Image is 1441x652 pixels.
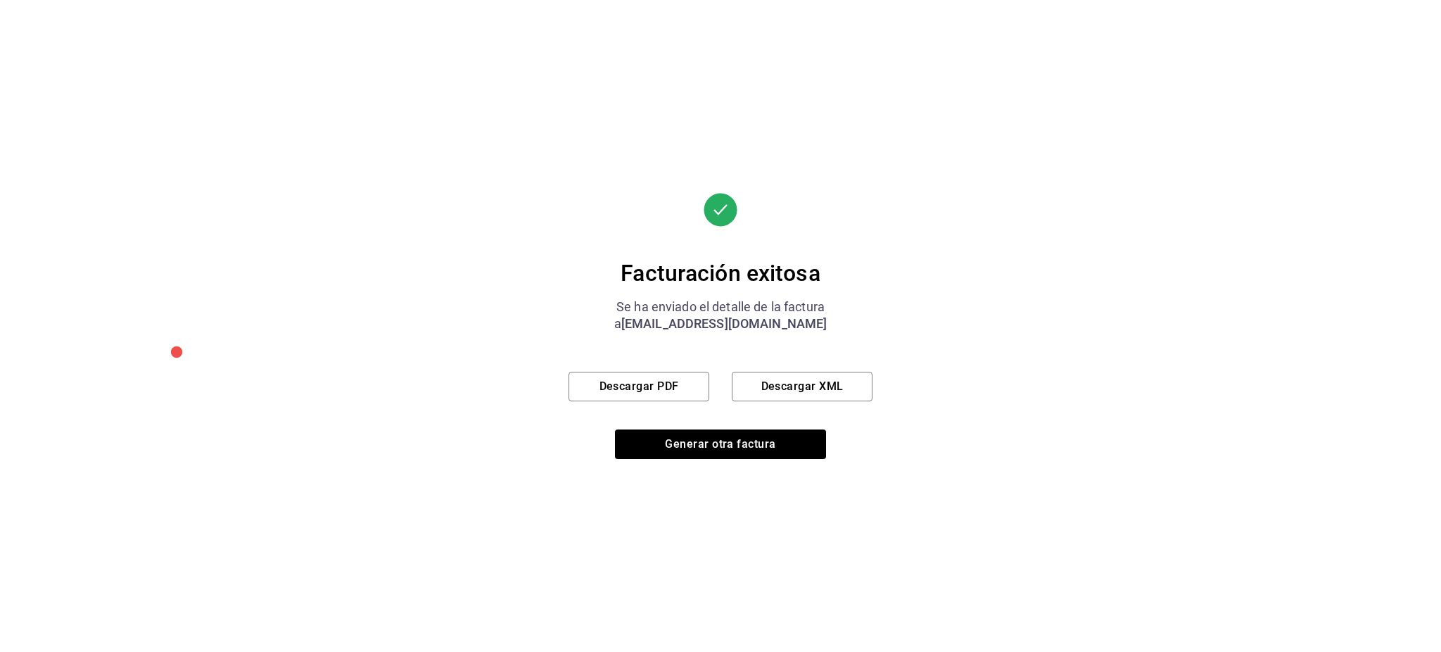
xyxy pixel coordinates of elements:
[621,316,827,331] span: [EMAIL_ADDRESS][DOMAIN_NAME]
[569,299,872,315] div: Se ha enviado el detalle de la factura
[569,259,872,287] div: Facturación exitosa
[569,315,872,332] div: a
[732,372,872,401] button: Descargar XML
[615,430,826,459] button: Generar otra factura
[569,372,709,401] button: Descargar PDF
